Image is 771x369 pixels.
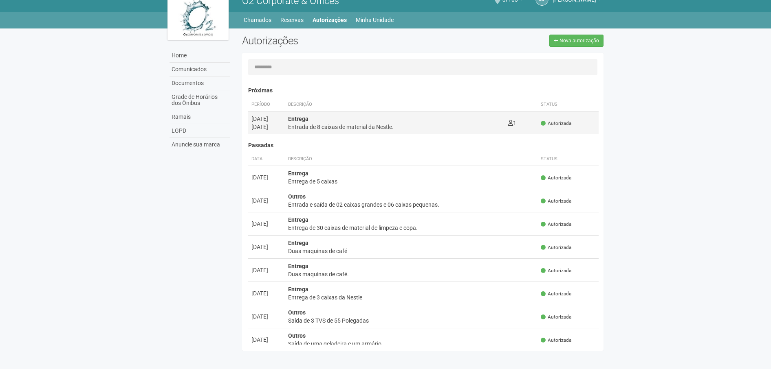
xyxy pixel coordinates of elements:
a: Chamados [244,14,271,26]
div: [DATE] [251,123,282,131]
span: Nova autorização [560,38,599,44]
th: Data [248,153,285,166]
div: [DATE] [251,266,282,274]
th: Descrição [285,153,537,166]
span: Autorizada [541,175,571,181]
a: Autorizações [313,14,347,26]
div: Entrada e saída de 02 caixas grandes e 06 caixas pequenas. [288,201,534,209]
strong: Entrega [288,216,308,223]
h4: Passadas [248,142,599,148]
strong: Outros [288,193,306,200]
a: Anuncie sua marca [170,138,230,151]
h4: Próximas [248,87,599,94]
a: Reservas [280,14,304,26]
a: Home [170,49,230,63]
a: Nova autorização [549,35,604,47]
h2: Autorizações [242,35,416,47]
a: Minha Unidade [356,14,394,26]
div: [DATE] [251,173,282,181]
span: Autorizada [541,290,571,297]
a: LGPD [170,124,230,138]
div: Entrega de 30 caixas de material de limpeza e copa. [288,224,534,232]
div: [DATE] [251,289,282,297]
strong: Entrega [288,263,308,269]
div: [DATE] [251,197,282,205]
a: Ramais [170,110,230,124]
a: Grade de Horários dos Ônibus [170,90,230,110]
div: [DATE] [251,115,282,123]
span: Autorizada [541,337,571,344]
div: [DATE] [251,312,282,321]
span: Autorizada [541,244,571,251]
a: Documentos [170,76,230,90]
div: Duas maquinas de café [288,247,534,255]
span: Autorizada [541,120,571,127]
div: [DATE] [251,220,282,228]
span: 1 [508,120,516,126]
div: Saída de uma geladeira e um armário. [288,340,534,348]
div: [DATE] [251,336,282,344]
strong: Outros [288,309,306,316]
div: Saída de 3 TVS de 55 Polegadas [288,317,534,325]
th: Status [537,153,599,166]
div: [DATE] [251,243,282,251]
strong: Entrega [288,240,308,246]
a: Comunicados [170,63,230,76]
th: Descrição [285,98,504,111]
span: Autorizada [541,267,571,274]
strong: Entrega [288,170,308,177]
strong: Entrega [288,286,308,293]
th: Status [537,98,599,111]
div: Entrega de 3 caixas da Nestle [288,293,534,301]
span: Autorizada [541,221,571,228]
span: Autorizada [541,198,571,205]
th: Período [248,98,285,111]
div: Entrada de 8 caixas de material da Nestle. [288,123,501,131]
strong: Entrega [288,116,308,122]
div: Duas maquinas de café. [288,270,534,278]
div: Entrega de 5 caixas [288,177,534,186]
span: Autorizada [541,314,571,321]
strong: Outros [288,332,306,339]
